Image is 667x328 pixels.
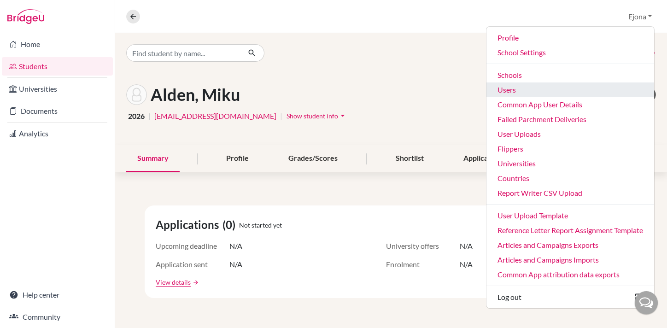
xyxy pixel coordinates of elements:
span: 2026 [128,111,145,122]
a: arrow_forward [191,279,199,286]
ul: Ejona [486,26,655,309]
a: Countries [486,171,654,186]
button: Log out [486,290,654,305]
a: Articles and Campaigns Exports [486,238,654,252]
button: Ejona [624,8,656,25]
h1: Alden, Miku [151,85,240,105]
input: Find student by name... [126,44,240,62]
span: | [148,111,151,122]
a: [EMAIL_ADDRESS][DOMAIN_NAME] [154,111,276,122]
a: Universities [486,156,654,171]
a: Schools [486,68,654,82]
span: Not started yet [239,220,282,230]
div: Shortlist [385,145,435,172]
a: User Upload Template [486,208,654,223]
a: Articles and Campaigns Imports [486,252,654,267]
span: Help [21,6,40,15]
a: Community [2,308,113,326]
span: N/A [229,259,242,270]
a: View details [156,277,191,287]
span: Upcoming deadline [156,240,229,252]
span: University offers [386,240,460,252]
span: N/A [460,259,473,270]
a: Common App attribution data exports [486,267,654,282]
a: Report Writer CSV Upload [486,186,654,200]
a: Flippers [486,141,654,156]
div: Summary [126,145,180,172]
a: Reference Letter Report Assignment Template [486,223,654,238]
a: User Uploads [486,127,654,141]
span: N/A [460,240,473,252]
div: Profile [215,145,260,172]
a: Documents [2,102,113,120]
img: Miku Alden's avatar [126,84,147,105]
div: Grades/Scores [277,145,349,172]
span: Applications [156,217,222,233]
span: | [280,111,282,122]
a: Common App User Details [486,97,654,112]
div: Applications [452,145,515,172]
i: arrow_drop_down [338,111,347,120]
span: (0) [222,217,239,233]
span: Enrolment [386,259,460,270]
span: N/A [229,240,242,252]
img: Bridge-U [7,9,44,24]
a: Home [2,35,113,53]
a: Help center [2,286,113,304]
span: Application sent [156,259,229,270]
a: Universities [2,80,113,98]
a: Analytics [2,124,113,143]
a: Failed Parchment Deliveries [486,112,654,127]
a: Users [486,82,654,97]
button: Show student infoarrow_drop_down [286,109,348,123]
a: Profile [486,30,654,45]
a: Students [2,57,113,76]
span: Show student info [287,112,338,120]
a: School Settings [486,45,654,60]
